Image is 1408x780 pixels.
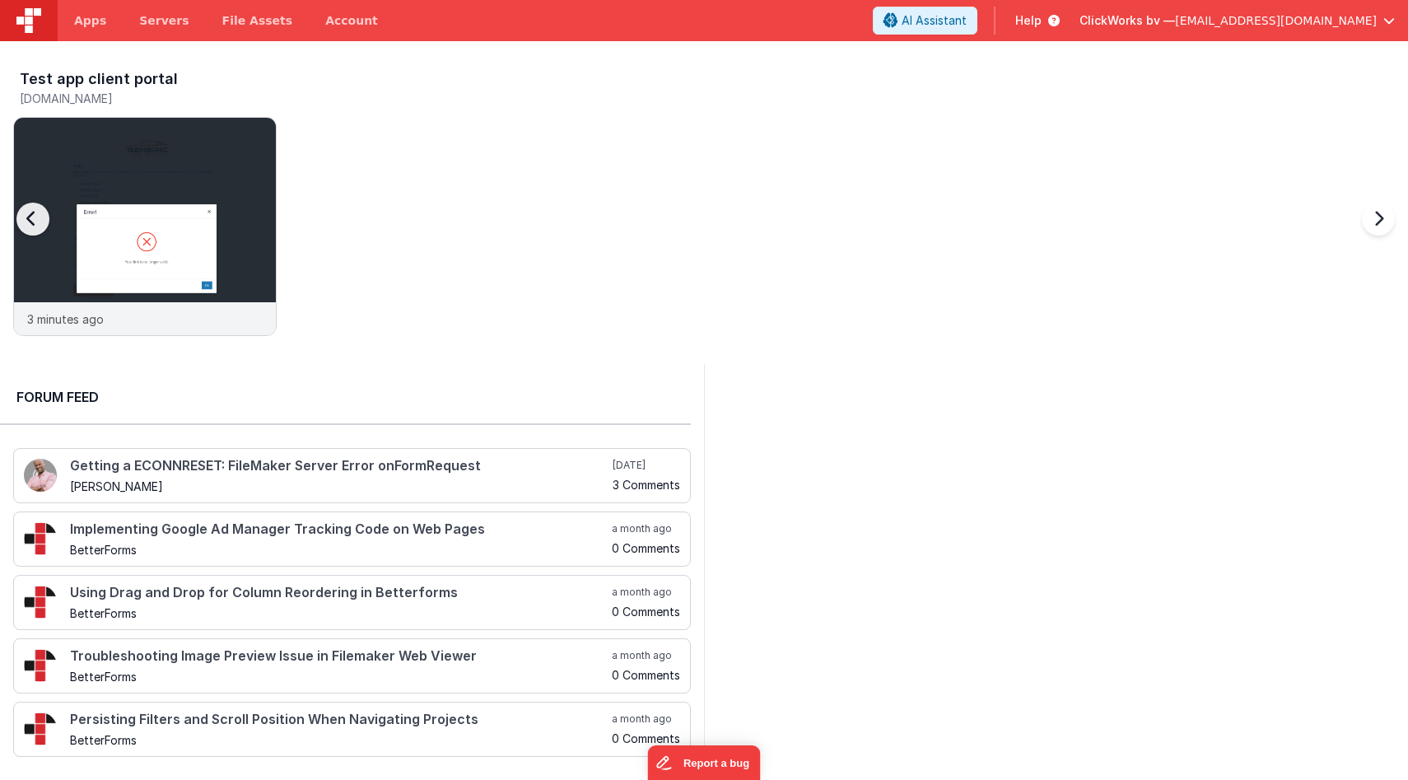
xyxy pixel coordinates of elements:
h5: BetterForms [70,734,608,746]
span: ClickWorks bv — [1079,12,1175,29]
button: AI Assistant [873,7,977,35]
h5: 0 Comments [612,542,680,554]
img: 295_2.png [24,712,57,745]
h4: Using Drag and Drop for Column Reordering in Betterforms [70,586,608,600]
span: File Assets [222,12,293,29]
img: 411_2.png [24,459,57,492]
iframe: Marker.io feedback button [648,745,761,780]
a: Using Drag and Drop for Column Reordering in Betterforms BetterForms a month ago 0 Comments [13,575,691,630]
h5: BetterForms [70,544,608,556]
h5: 0 Comments [612,605,680,618]
h5: 0 Comments [612,669,680,681]
h5: BetterForms [70,670,608,683]
button: ClickWorks bv — [EMAIL_ADDRESS][DOMAIN_NAME] [1079,12,1395,29]
a: Implementing Google Ad Manager Tracking Code on Web Pages BetterForms a month ago 0 Comments [13,511,691,567]
h5: a month ago [612,649,680,662]
h5: a month ago [612,586,680,599]
img: 295_2.png [24,586,57,619]
a: Persisting Filters and Scroll Position When Navigating Projects BetterForms a month ago 0 Comments [13,702,691,757]
h5: 0 Comments [612,732,680,745]
h4: Getting a ECONNRESET: FileMaker Server Error onFormRequest [70,459,609,474]
img: 295_2.png [24,522,57,555]
h3: Test app client portal [20,71,178,87]
img: 295_2.png [24,649,57,682]
h5: a month ago [612,712,680,726]
span: AI Assistant [902,12,967,29]
h2: Forum Feed [16,387,674,407]
h5: [PERSON_NAME] [70,480,609,493]
a: Troubleshooting Image Preview Issue in Filemaker Web Viewer BetterForms a month ago 0 Comments [13,638,691,694]
h5: [DATE] [613,459,680,472]
h4: Persisting Filters and Scroll Position When Navigating Projects [70,712,608,727]
h4: Troubleshooting Image Preview Issue in Filemaker Web Viewer [70,649,608,664]
a: Getting a ECONNRESET: FileMaker Server Error onFormRequest [PERSON_NAME] [DATE] 3 Comments [13,448,691,503]
h5: a month ago [612,522,680,535]
h5: [DOMAIN_NAME] [20,92,277,105]
span: Servers [139,12,189,29]
h5: BetterForms [70,607,608,619]
span: [EMAIL_ADDRESS][DOMAIN_NAME] [1175,12,1377,29]
h4: Implementing Google Ad Manager Tracking Code on Web Pages [70,522,608,537]
span: Help [1015,12,1042,29]
h5: 3 Comments [613,479,680,491]
span: Apps [74,12,106,29]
